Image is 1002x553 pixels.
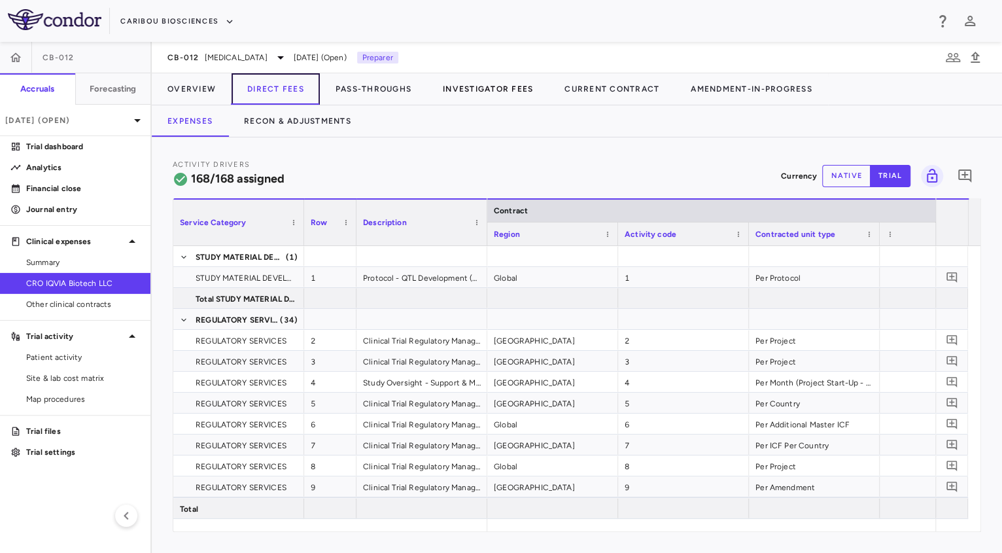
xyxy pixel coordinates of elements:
[943,352,961,370] button: Add comment
[487,330,618,350] div: [GEOGRAPHIC_DATA]
[946,438,958,451] svg: Add comment
[943,373,961,391] button: Add comment
[356,393,487,413] div: Clinical Trial Regulatory Management: Preparation of Core Submission Package (Country) ([GEOGRAPH...
[196,351,286,372] span: REGULATORY SERVICES
[196,414,286,435] span: REGULATORY SERVICES
[618,351,749,371] div: 3
[625,230,676,239] span: Activity code
[356,372,487,392] div: Study Oversight - Support & Maintenance ([GEOGRAPHIC_DATA])
[943,331,961,349] button: Add comment
[494,230,520,239] span: Region
[618,372,749,392] div: 4
[946,355,958,367] svg: Add comment
[363,218,407,227] span: Description
[618,330,749,350] div: 2
[26,446,140,458] p: Trial settings
[943,457,961,474] button: Add comment
[196,268,296,289] span: STUDY MATERIAL DEVELOPMENT SERVICES
[749,414,880,434] div: Per Additional Master ICF
[152,105,228,137] button: Expenses
[196,393,286,414] span: REGULATORY SERVICES
[120,11,234,32] button: Caribou Biosciences
[304,267,356,287] div: 1
[356,455,487,476] div: Clinical Trial Regulatory Management: Preparation of a non-substantial amendment or notification ...
[749,267,880,287] div: Per Protocol
[356,351,487,371] div: Clinical Trial Regulatory Management: Prepare Regulatory Management Plan ([GEOGRAPHIC_DATA])
[749,330,880,350] div: Per Project
[180,499,198,520] span: Total
[946,418,958,430] svg: Add comment
[755,230,835,239] span: Contracted unit type
[304,476,356,497] div: 9
[916,165,943,187] span: You do not have permission to lock or unlock grids
[196,289,296,310] span: Total STUDY MATERIAL DEVELOPMENT SERVICES
[280,310,298,330] span: (34)
[549,73,675,105] button: Current Contract
[26,425,140,437] p: Trial files
[487,455,618,476] div: Global
[356,435,487,455] div: Clinical Trial Regulatory Management: Preparation of Core Submission Package (ICF Country Level) ...
[167,52,199,63] span: CB-012
[191,170,285,188] h6: 168/168 assigned
[304,455,356,476] div: 8
[304,435,356,455] div: 7
[26,257,140,268] span: Summary
[356,476,487,497] div: Clinical Trial Regulatory Management: Preparation of substantial amendment ([GEOGRAPHIC_DATA])
[90,83,137,95] h6: Forecasting
[946,271,958,283] svg: Add comment
[957,168,973,184] svg: Add comment
[356,330,487,350] div: Clinical Trial Regulatory Management: Preparation of Core Submission Package (Project) ([GEOGRAPH...
[749,435,880,455] div: Per ICF Per Country
[26,330,124,342] p: Trial activity
[781,170,817,182] p: Currency
[943,415,961,433] button: Add comment
[487,267,618,287] div: Global
[196,477,286,498] span: REGULATORY SERVICES
[946,459,958,472] svg: Add comment
[26,372,140,384] span: Site & lab cost matrix
[357,52,398,63] p: Preparer
[618,414,749,434] div: 6
[304,351,356,371] div: 3
[943,268,961,286] button: Add comment
[294,52,347,63] span: [DATE] (Open)
[173,160,250,169] span: Activity Drivers
[311,218,327,227] span: Row
[487,476,618,497] div: [GEOGRAPHIC_DATA]
[749,372,880,392] div: Per Month (Project Start-Up - Close-Out)
[26,236,124,247] p: Clinical expenses
[618,455,749,476] div: 8
[228,105,367,137] button: Recon & Adjustments
[487,435,618,455] div: [GEOGRAPHIC_DATA]
[946,397,958,409] svg: Add comment
[946,376,958,388] svg: Add comment
[618,393,749,413] div: 5
[286,247,298,268] span: (1)
[26,183,140,194] p: Financial close
[196,310,279,330] span: REGULATORY SERVICES
[26,141,140,152] p: Trial dashboard
[618,435,749,455] div: 7
[749,393,880,413] div: Per Country
[487,372,618,392] div: [GEOGRAPHIC_DATA]
[943,436,961,454] button: Add comment
[26,351,140,363] span: Patient activity
[427,73,549,105] button: Investigator Fees
[43,52,75,63] span: CB-012
[180,218,246,227] span: Service Category
[943,478,961,495] button: Add comment
[304,330,356,350] div: 2
[870,165,910,187] button: trial
[26,277,140,289] span: CRO IQVIA Biotech LLC
[304,393,356,413] div: 5
[943,394,961,412] button: Add comment
[26,298,140,310] span: Other clinical contracts
[8,9,101,30] img: logo-full-SnFGN8VE.png
[196,247,285,268] span: STUDY MATERIAL DEVELOPMENT SERVICES
[196,330,286,351] span: REGULATORY SERVICES
[946,480,958,493] svg: Add comment
[954,165,976,187] button: Add comment
[356,414,487,434] div: Clinical Trial Regulatory Management: Preparation of Core Submission Package (ICF Project Level) ...
[20,83,54,95] h6: Accruals
[304,372,356,392] div: 4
